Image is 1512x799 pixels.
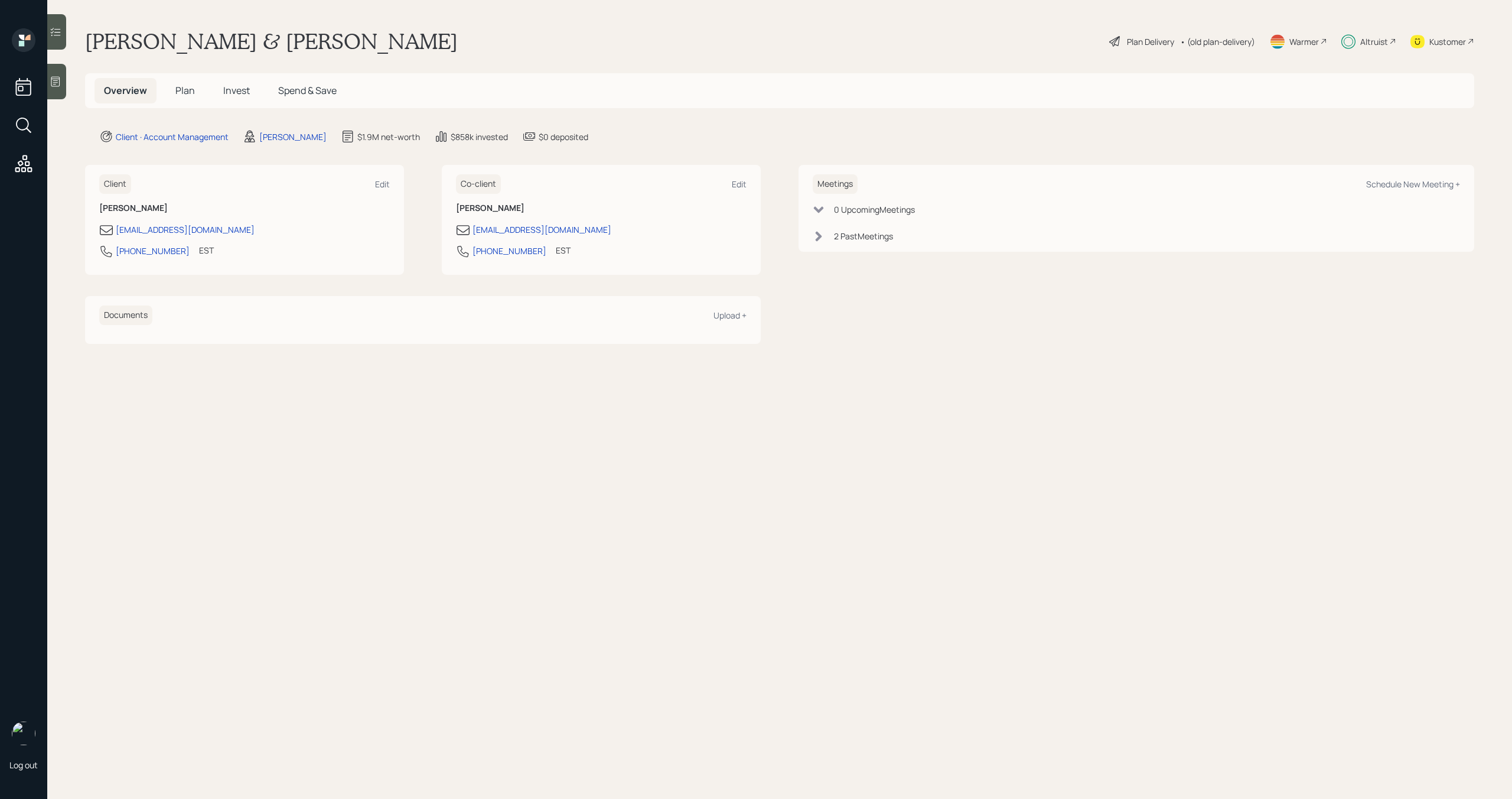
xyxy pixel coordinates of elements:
div: $0 deposited [539,131,588,143]
h6: Co-client [456,174,501,194]
div: $858k invested [451,131,508,143]
span: Spend & Save [278,84,337,97]
h1: [PERSON_NAME] & [PERSON_NAME] [85,28,458,54]
span: Plan [175,84,195,97]
h6: [PERSON_NAME] [99,203,390,213]
div: [EMAIL_ADDRESS][DOMAIN_NAME] [472,223,611,236]
span: Overview [104,84,147,97]
div: [PHONE_NUMBER] [116,245,190,257]
h6: Meetings [813,174,858,194]
div: Warmer [1289,35,1319,48]
div: EST [199,244,214,256]
div: EST [556,244,571,256]
div: 2 Past Meeting s [834,230,893,242]
div: Plan Delivery [1127,35,1174,48]
h6: [PERSON_NAME] [456,203,747,213]
div: Upload + [713,310,747,321]
div: Kustomer [1429,35,1466,48]
div: [EMAIL_ADDRESS][DOMAIN_NAME] [116,223,255,236]
div: [PERSON_NAME] [259,131,327,143]
div: Edit [375,178,390,190]
div: 0 Upcoming Meeting s [834,203,915,216]
div: $1.9M net-worth [357,131,420,143]
div: Altruist [1360,35,1388,48]
h6: Documents [99,306,152,325]
div: Edit [732,178,747,190]
img: michael-russo-headshot.png [12,722,35,745]
div: Client · Account Management [116,131,229,143]
div: Schedule New Meeting + [1366,178,1460,190]
div: • (old plan-delivery) [1180,35,1255,48]
span: Invest [223,84,250,97]
h6: Client [99,174,131,194]
div: [PHONE_NUMBER] [472,245,546,257]
div: Log out [9,759,38,771]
